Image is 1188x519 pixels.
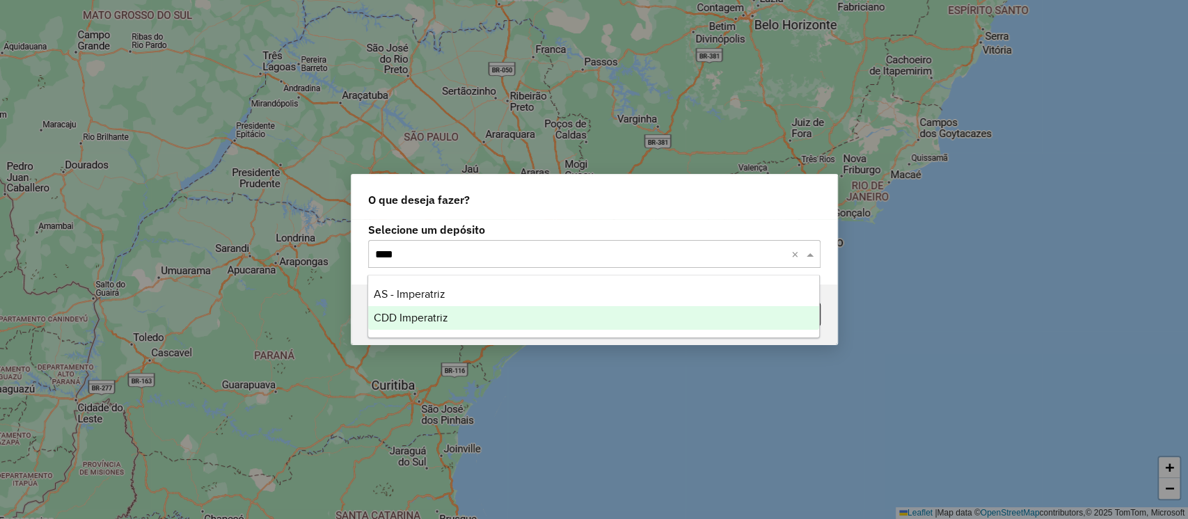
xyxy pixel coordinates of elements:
[374,288,445,300] span: AS - Imperatriz
[367,275,820,338] ng-dropdown-panel: Options list
[368,221,821,238] label: Selecione um depósito
[791,246,803,262] span: Clear all
[368,191,470,208] span: O que deseja fazer?
[374,312,448,324] span: CDD Imperatriz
